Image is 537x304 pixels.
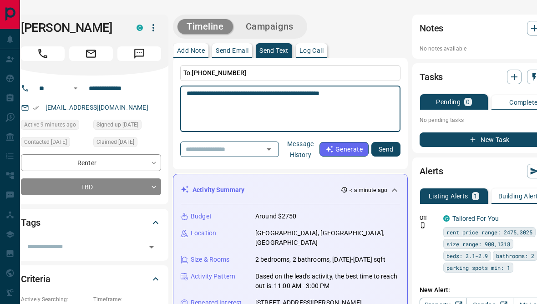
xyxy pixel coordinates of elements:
[181,182,400,198] div: Activity Summary< a minute ago
[24,120,76,129] span: Active 9 minutes ago
[443,215,450,222] div: condos.ca
[180,65,400,81] p: To:
[93,120,161,132] div: Fri Aug 15 2025
[216,47,248,54] p: Send Email
[21,137,89,150] div: Fri Aug 15 2025
[420,222,426,228] svg: Push Notification Only
[21,268,161,290] div: Criteria
[46,104,148,111] a: [EMAIL_ADDRESS][DOMAIN_NAME]
[191,272,235,281] p: Activity Pattern
[452,215,499,222] a: Tailored For You
[446,228,532,237] span: rent price range: 2475,3025
[350,186,387,194] p: < a minute ago
[496,251,534,260] span: bathrooms: 2
[70,83,81,94] button: Open
[177,19,233,34] button: Timeline
[117,46,161,61] span: Message
[24,137,67,147] span: Contacted [DATE]
[446,251,488,260] span: beds: 2.1-2.9
[177,47,205,54] p: Add Note
[446,263,510,272] span: parking spots min: 1
[93,295,161,304] p: Timeframe:
[255,228,400,248] p: [GEOGRAPHIC_DATA], [GEOGRAPHIC_DATA], [GEOGRAPHIC_DATA]
[21,46,65,61] span: Call
[93,137,161,150] div: Fri Aug 15 2025
[371,142,400,157] button: Send
[446,239,510,248] span: size range: 900,1318
[21,178,161,195] div: TBD
[21,272,51,286] h2: Criteria
[193,185,244,195] p: Activity Summary
[137,25,143,31] div: condos.ca
[21,295,89,304] p: Actively Searching:
[255,255,385,264] p: 2 bedrooms, 2 bathrooms, [DATE]-[DATE] sqft
[96,137,134,147] span: Claimed [DATE]
[21,212,161,233] div: Tags
[282,137,319,162] button: Message History
[21,154,161,171] div: Renter
[255,272,400,291] p: Based on the lead's activity, the best time to reach out is: 11:00 AM - 3:00 PM
[474,193,477,199] p: 1
[263,143,275,156] button: Open
[436,99,461,105] p: Pending
[420,70,443,84] h2: Tasks
[259,47,289,54] p: Send Text
[237,19,303,34] button: Campaigns
[255,212,297,221] p: Around $2750
[191,212,212,221] p: Budget
[420,214,438,222] p: Off
[96,120,138,129] span: Signed up [DATE]
[420,21,443,35] h2: Notes
[420,164,443,178] h2: Alerts
[191,255,230,264] p: Size & Rooms
[145,241,158,253] button: Open
[21,120,89,132] div: Mon Aug 18 2025
[33,105,39,111] svg: Email Verified
[319,142,369,157] button: Generate
[192,69,246,76] span: [PHONE_NUMBER]
[69,46,113,61] span: Email
[21,20,123,35] h1: [PERSON_NAME]
[21,215,40,230] h2: Tags
[466,99,470,105] p: 0
[299,47,324,54] p: Log Call
[191,228,216,238] p: Location
[429,193,468,199] p: Listing Alerts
